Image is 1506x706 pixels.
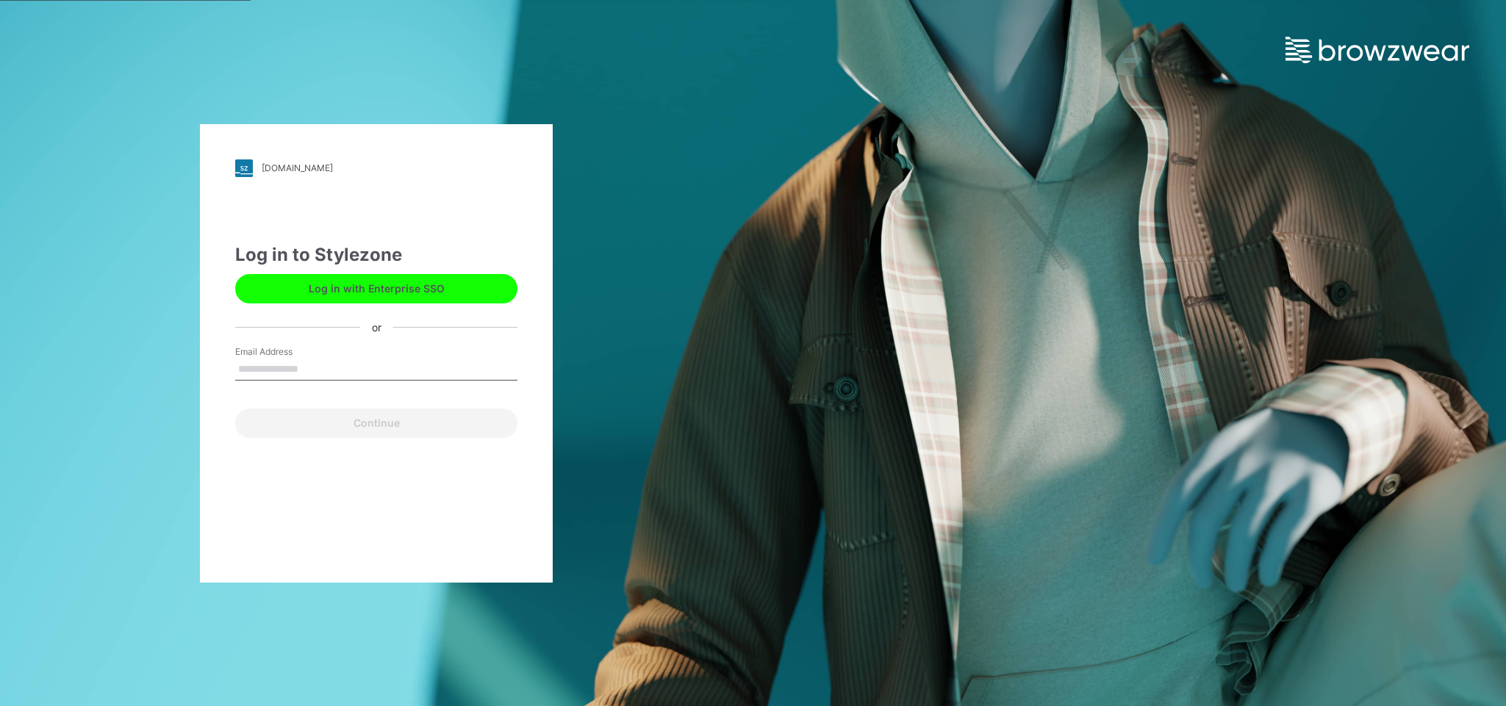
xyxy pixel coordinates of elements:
button: Log in with Enterprise SSO [235,274,517,303]
label: Email Address [235,345,338,359]
a: [DOMAIN_NAME] [235,159,517,177]
div: or [360,320,393,335]
div: [DOMAIN_NAME] [262,162,333,173]
img: stylezone-logo.562084cfcfab977791bfbf7441f1a819.svg [235,159,253,177]
div: Log in to Stylezone [235,242,517,268]
img: browzwear-logo.e42bd6dac1945053ebaf764b6aa21510.svg [1286,37,1469,63]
